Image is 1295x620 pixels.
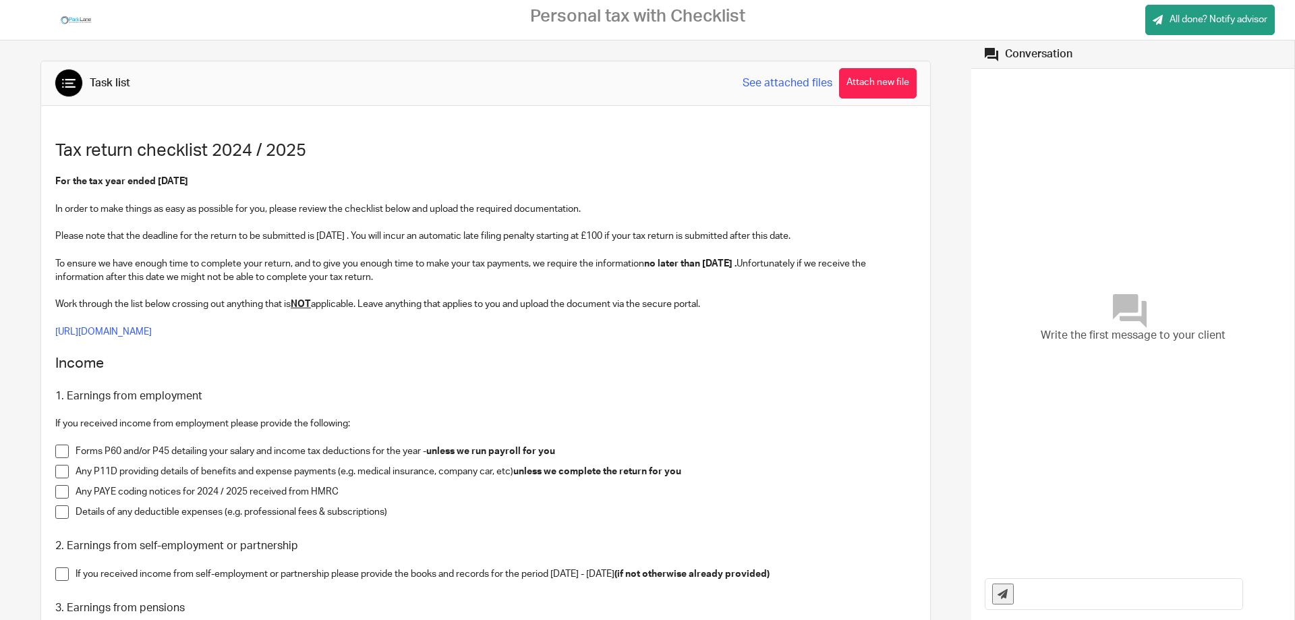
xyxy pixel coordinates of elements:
[426,447,555,456] strong: unless we run payroll for you
[59,10,93,30] img: Park-Lane_9(72).jpg
[614,569,770,579] strong: (if not otherwise already provided)
[55,601,916,615] h3: 3. Earnings from pensions
[90,76,130,90] div: Task list
[76,445,916,458] p: Forms P60 and/or P45 detailing your salary and income tax deductions for the year -
[743,76,832,91] a: See attached files
[55,229,916,243] p: Please note that the deadline for the return to be submitted is [DATE] . You will incur an automa...
[644,259,737,269] strong: no later than [DATE] .
[55,298,916,311] p: Work through the list below crossing out anything that is applicable. Leave anything that applies...
[530,6,745,27] h2: Personal tax with Checklist
[76,505,916,519] p: Details of any deductible expenses (e.g. professional fees & subscriptions)
[1041,328,1226,343] span: Write the first message to your client
[76,485,916,499] p: Any PAYE coding notices for 2024 / 2025 received from HMRC
[76,465,916,478] p: Any P11D providing details of benefits and expense payments (e.g. medical insurance, company car,...
[55,539,916,553] h3: 2. Earnings from self-employment or partnership
[55,389,916,403] h3: 1. Earnings from employment
[55,327,152,337] a: [URL][DOMAIN_NAME]
[55,202,916,216] p: In order to make things as easy as possible for you, please review the checklist below and upload...
[1170,13,1267,26] span: All done? Notify advisor
[839,68,917,98] button: Attach new file
[76,567,916,581] p: If you received income from self-employment or partnership please provide the books and records f...
[55,417,916,430] p: If you received income from employment please provide the following:
[55,140,916,161] h1: Tax return checklist 2024 / 2025
[513,467,681,476] strong: unless we complete the return for you
[291,300,311,309] u: NOT
[55,177,188,186] strong: For the tax year ended [DATE]
[1005,47,1072,61] div: Conversation
[55,352,916,375] h2: Income
[1145,5,1275,35] a: All done? Notify advisor
[55,257,916,285] p: To ensure we have enough time to complete your return, and to give you enough time to make your t...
